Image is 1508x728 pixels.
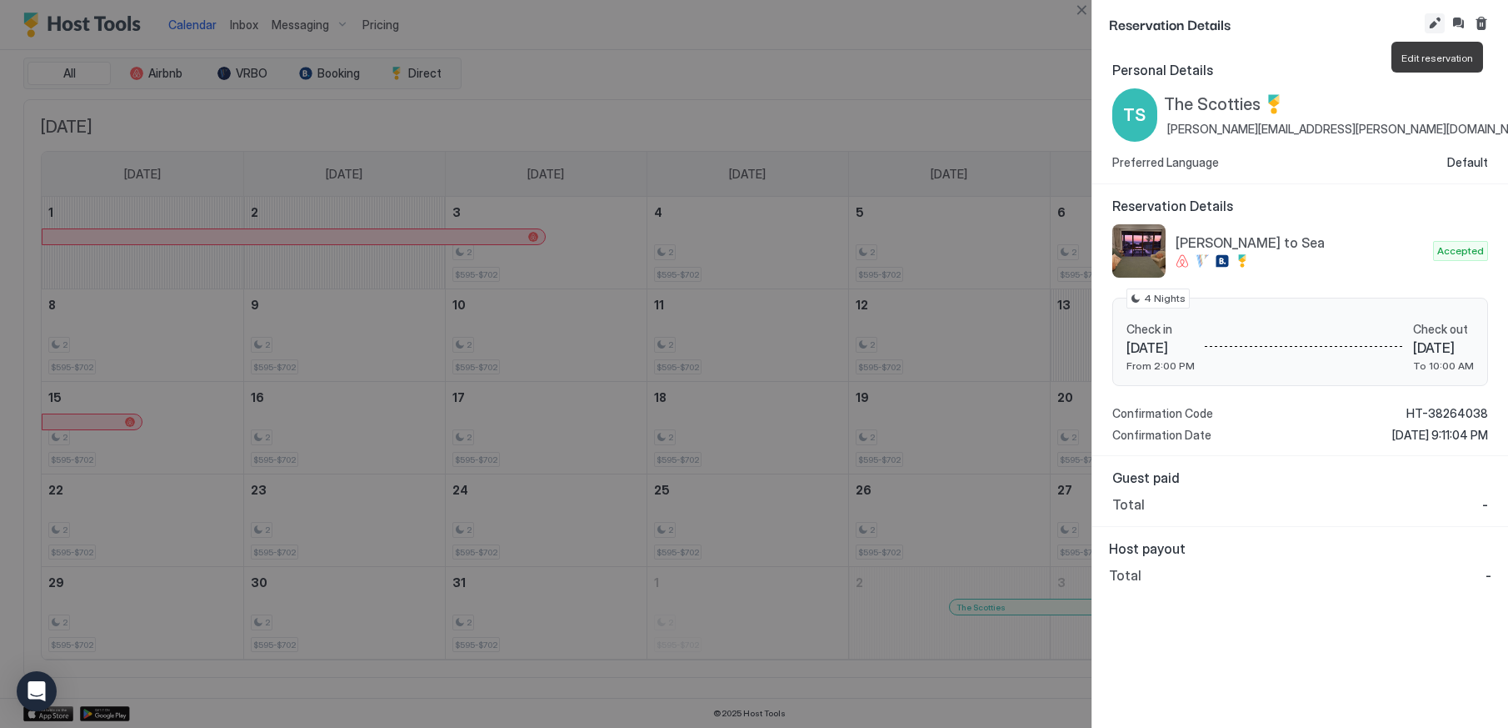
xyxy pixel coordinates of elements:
[1126,359,1195,372] span: From 2:00 PM
[1486,567,1491,584] span: -
[1112,406,1213,421] span: Confirmation Code
[1482,496,1488,513] span: -
[1425,13,1445,33] button: Edit reservation
[1413,339,1474,356] span: [DATE]
[1471,13,1491,33] button: Cancel reservation
[1112,62,1488,78] span: Personal Details
[1401,52,1473,64] span: Edit reservation
[1126,322,1195,337] span: Check in
[1112,469,1488,486] span: Guest paid
[1413,359,1474,372] span: To 10:00 AM
[1437,244,1484,259] span: Accepted
[1109,540,1491,557] span: Host payout
[1392,428,1488,443] span: [DATE] 9:11:04 PM
[1112,496,1145,513] span: Total
[1164,94,1261,115] span: The Scotties
[1109,13,1421,34] span: Reservation Details
[1112,224,1166,278] div: listing image
[1126,339,1195,356] span: [DATE]
[1112,198,1488,214] span: Reservation Details
[1448,13,1468,33] button: Inbox
[1109,567,1141,584] span: Total
[17,671,57,711] div: Open Intercom Messenger
[1112,428,1211,443] span: Confirmation Date
[1447,155,1488,170] span: Default
[1176,234,1426,251] span: [PERSON_NAME] to Sea
[1413,322,1474,337] span: Check out
[1112,155,1219,170] span: Preferred Language
[1406,406,1488,421] span: HT-38264038
[1123,103,1146,128] span: TS
[1144,291,1186,306] span: 4 Nights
